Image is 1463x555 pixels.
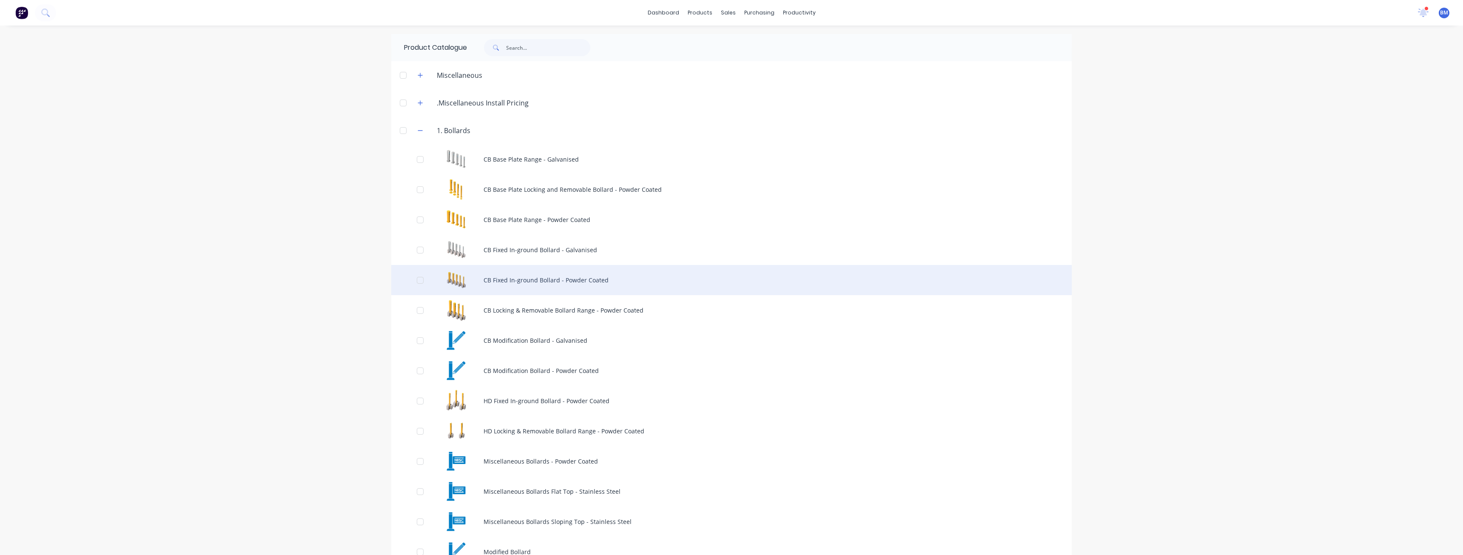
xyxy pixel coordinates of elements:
[391,416,1072,446] div: HD Locking & Removable Bollard Range - Powder CoatedHD Locking & Removable Bollard Range - Powder...
[391,507,1072,537] div: Miscellaneous Bollards Sloping Top - Stainless SteelMiscellaneous Bollards Sloping Top - Stainles...
[391,205,1072,235] div: CB Base Plate Range - Powder CoatedCB Base Plate Range - Powder Coated
[391,265,1072,295] div: CB Fixed In-ground Bollard - Powder CoatedCB Fixed In-ground Bollard - Powder Coated
[717,6,740,19] div: sales
[430,98,535,108] div: .Miscellaneous Install Pricing
[391,144,1072,174] div: CB Base Plate Range - GalvanisedCB Base Plate Range - Galvanised
[1440,9,1448,17] span: BM
[15,6,28,19] img: Factory
[643,6,683,19] a: dashboard
[391,235,1072,265] div: CB Fixed In-ground Bollard - GalvanisedCB Fixed In-ground Bollard - Galvanised
[391,295,1072,325] div: CB Locking & Removable Bollard Range - Powder CoatedCB Locking & Removable Bollard Range - Powder...
[779,6,820,19] div: productivity
[740,6,779,19] div: purchasing
[506,39,590,56] input: Search...
[430,125,477,136] div: 1. Bollards
[683,6,717,19] div: products
[391,356,1072,386] div: CB Modification Bollard - Powder CoatedCB Modification Bollard - Powder Coated
[391,476,1072,507] div: Miscellaneous Bollards Flat Top - Stainless SteelMiscellaneous Bollards Flat Top - Stainless Steel
[391,386,1072,416] div: HD Fixed In-ground Bollard - Powder CoatedHD Fixed In-ground Bollard - Powder Coated
[391,34,467,61] div: Product Catalogue
[391,174,1072,205] div: CB Base Plate Locking and Removable Bollard - Powder CoatedCB Base Plate Locking and Removable Bo...
[391,446,1072,476] div: Miscellaneous Bollards - Powder CoatedMiscellaneous Bollards - Powder Coated
[391,325,1072,356] div: CB Modification Bollard - Galvanised CB Modification Bollard - Galvanised
[430,70,489,80] div: Miscellaneous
